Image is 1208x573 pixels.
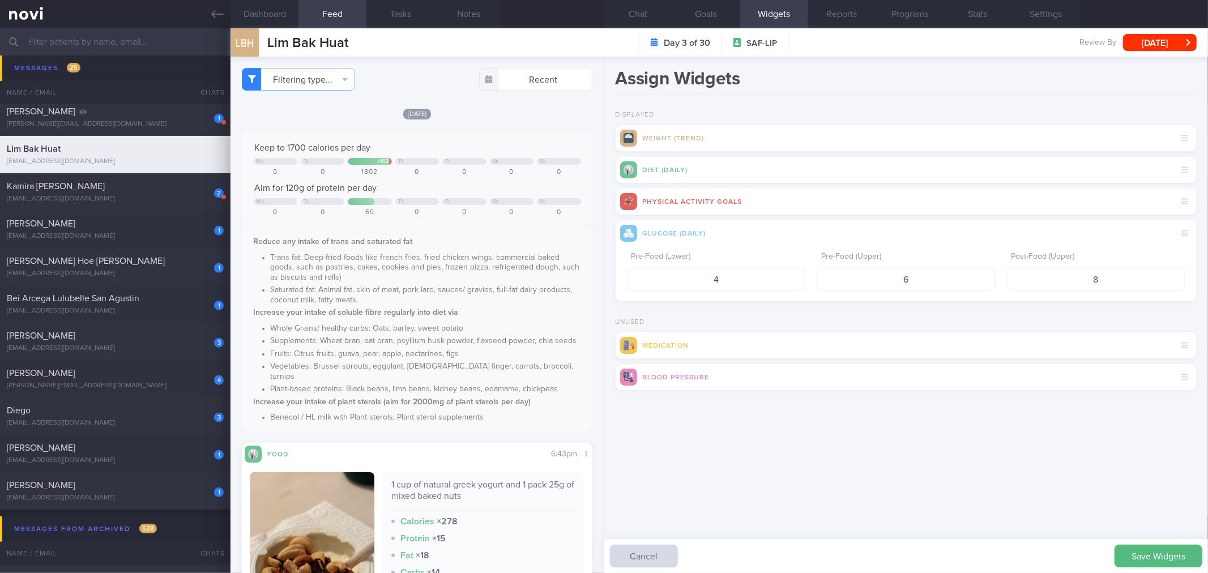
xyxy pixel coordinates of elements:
li: Whole Grains/ healthy carbs: Oats, barley, sweet potato [270,321,580,334]
div: [EMAIL_ADDRESS][DOMAIN_NAME] [7,195,224,203]
span: [PERSON_NAME] [7,219,75,228]
div: 1 [214,301,224,310]
div: Fr [445,199,450,205]
strong: Calories [400,517,434,526]
li: Vegetables: Brussel sprouts, eggplant, [DEMOGRAPHIC_DATA] finger, carrots, broccoli, turnips [270,359,580,382]
span: [PERSON_NAME] Hoe [PERSON_NAME] [7,256,165,266]
div: Food [262,448,307,458]
strong: Fat [400,551,413,560]
div: 0 [253,208,297,217]
strong: × 15 [432,534,446,543]
div: + 102 [377,159,389,165]
div: 0 [537,208,580,217]
input: 6.0 [817,268,995,290]
div: Th [398,199,404,205]
div: 0 [301,208,344,217]
div: 1 cup of natural greek yogurt and 1 pack 25g of mixed baked nuts [391,479,575,510]
div: [PERSON_NAME][EMAIL_ADDRESS][DOMAIN_NAME] [7,382,224,390]
span: Aim for 120g of protein per day [254,183,377,193]
div: [EMAIL_ADDRESS][DOMAIN_NAME] [7,270,224,278]
div: Weight (Trend) [616,125,1197,151]
span: Lim Bak Huat [7,144,61,153]
div: Sa [493,159,499,165]
span: Review By [1079,38,1116,48]
div: Su [540,199,546,205]
span: Diego [7,406,31,415]
span: [PERSON_NAME] [7,369,75,378]
div: [EMAIL_ADDRESS][DOMAIN_NAME] [7,307,224,315]
div: Fr [445,159,450,165]
div: Sa [493,199,499,205]
div: 1 [214,263,224,273]
div: 1 [214,226,224,236]
div: 0 [490,208,533,217]
span: Kamira [PERSON_NAME] [7,182,105,191]
div: 0 [537,168,580,177]
div: 0 [490,168,533,177]
button: Cancel [610,545,678,567]
li: Supplements: Wheat bran, oat bran, psyllium husk powder, flaxseed powder, chia seeds [270,333,580,347]
span: [PERSON_NAME] [7,481,75,490]
div: [EMAIL_ADDRESS][DOMAIN_NAME] [7,344,224,353]
div: [PERSON_NAME][EMAIL_ADDRESS][DOMAIN_NAME] [7,120,224,129]
div: [EMAIL_ADDRESS][DOMAIN_NAME] [7,157,224,166]
li: Plant-based proteins: Black beans, lima beans, kidney beans, edamame, chickpeas [270,382,580,395]
div: [EMAIL_ADDRESS][DOMAIN_NAME] [7,494,224,502]
li: Fruits: Citrus fruits, guava, pear, apple, nectarines, figs [270,347,580,360]
div: Mo [256,199,264,205]
strong: × 278 [437,517,458,526]
span: 6:43pm [552,450,578,458]
button: [DATE] [1123,34,1197,51]
span: [PERSON_NAME] [7,443,75,452]
li: Saturated fat: Animal fat, skin of meat, pork lard, sauces/ gravies, full-fat dairy products, coc... [270,283,580,305]
span: Lim Bak Huat [267,36,349,50]
div: Medication [616,332,1197,358]
span: Bei Arcega Lulubelle San Agustin [7,294,139,303]
div: 0 [442,168,486,177]
div: 1 [214,488,224,497]
div: 0 [395,168,439,177]
div: 2 [214,76,224,86]
span: 528 [139,524,157,533]
span: : [253,309,460,317]
li: Trans fat: Deep-fried foods like french fries, fried chicken wings, commercial baked goods, such ... [270,250,580,283]
input: 9.0 [1007,268,1185,290]
div: 3 [214,413,224,422]
div: 0 [395,208,439,217]
div: Blood Pressure [616,364,1197,390]
div: Mo [256,159,264,165]
div: Messages from Archived [11,521,160,537]
strong: × 18 [416,551,429,560]
h2: Displayed [616,111,1197,119]
div: [EMAIL_ADDRESS][DOMAIN_NAME] [7,456,224,465]
div: 0 [253,168,297,177]
div: 4 [214,375,224,385]
label: Post-Food (Upper) [1011,252,1181,262]
div: 1 [214,114,224,123]
div: 1802 [348,168,391,177]
h1: Assign Widgets [616,68,1197,94]
div: 0 [442,208,486,217]
label: Pre-Food (Upper) [821,252,991,262]
span: SAF-LIP [746,38,777,49]
strong: Increase your intake of plant sterols (aim for 2000mg of plant sterols per day) [253,398,531,406]
li: Benecol / HL milk with Plant sterols, Plant sterol supplements [270,410,580,423]
div: Tu [304,159,309,165]
div: [EMAIL_ADDRESS][DOMAIN_NAME] [7,232,224,241]
button: Save Widgets [1115,545,1202,567]
strong: Increase your intake of soluble fibre regularly into diet via [253,309,458,317]
button: Filtering type... [242,68,355,91]
span: [PERSON_NAME] [7,107,75,116]
strong: Day 3 of 30 [664,37,710,49]
span: [PERSON_NAME] [7,331,75,340]
span: [PERSON_NAME] [7,70,75,79]
span: [DATE] [403,109,432,119]
div: 0 [301,168,344,177]
div: [EMAIL_ADDRESS][DOMAIN_NAME] [7,419,224,427]
strong: Protein [400,534,430,543]
div: Th [398,159,404,165]
div: Physical Activity Goals [616,189,1197,215]
div: Su [540,159,546,165]
div: Tu [304,199,309,205]
label: Pre-Food (Lower) [631,252,801,262]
